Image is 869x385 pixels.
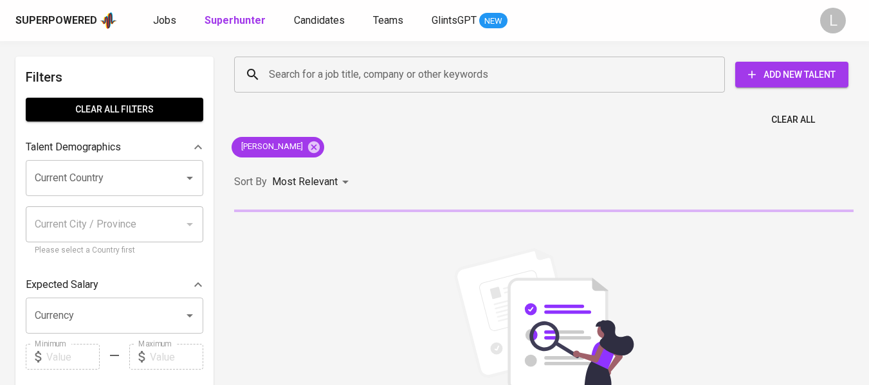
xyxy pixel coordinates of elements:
[294,14,345,26] span: Candidates
[205,13,268,29] a: Superhunter
[766,108,820,132] button: Clear All
[15,11,117,30] a: Superpoweredapp logo
[746,67,838,83] span: Add New Talent
[272,170,353,194] div: Most Relevant
[26,67,203,87] h6: Filters
[181,307,199,325] button: Open
[36,102,193,118] span: Clear All filters
[26,98,203,121] button: Clear All filters
[153,13,179,29] a: Jobs
[100,11,117,30] img: app logo
[205,14,266,26] b: Superhunter
[26,134,203,160] div: Talent Demographics
[153,14,176,26] span: Jobs
[432,13,508,29] a: GlintsGPT NEW
[234,174,267,190] p: Sort By
[294,13,347,29] a: Candidates
[373,13,406,29] a: Teams
[35,244,194,257] p: Please select a Country first
[26,272,203,298] div: Expected Salary
[479,15,508,28] span: NEW
[432,14,477,26] span: GlintsGPT
[820,8,846,33] div: L
[272,174,338,190] p: Most Relevant
[232,141,311,153] span: [PERSON_NAME]
[46,344,100,370] input: Value
[373,14,403,26] span: Teams
[735,62,848,87] button: Add New Talent
[771,112,815,128] span: Clear All
[26,139,121,155] p: Talent Demographics
[26,277,98,292] p: Expected Salary
[232,137,324,157] div: [PERSON_NAME]
[15,13,97,28] div: Superpowered
[150,344,203,370] input: Value
[181,169,199,187] button: Open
